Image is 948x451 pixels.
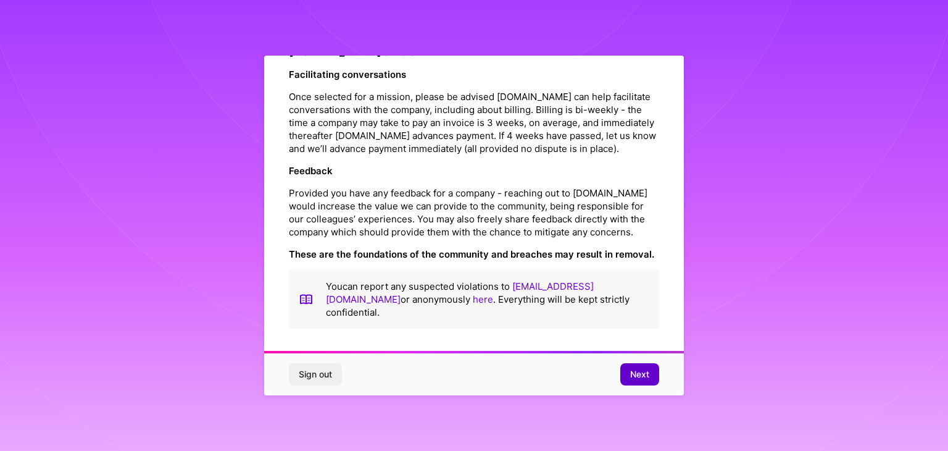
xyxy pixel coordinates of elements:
[299,280,314,319] img: book icon
[630,368,649,381] span: Next
[289,90,659,155] p: Once selected for a mission, please be advised [DOMAIN_NAME] can help facilitate conversations wi...
[299,368,332,381] span: Sign out
[473,293,493,305] a: here
[289,187,659,238] p: Provided you have any feedback for a company - reaching out to [DOMAIN_NAME] would increase the v...
[289,69,406,80] strong: Facilitating conversations
[289,165,333,177] strong: Feedback
[289,248,654,260] strong: These are the foundations of the community and breaches may result in removal.
[326,280,594,305] a: [EMAIL_ADDRESS][DOMAIN_NAME]
[620,363,659,386] button: Next
[326,280,649,319] p: You can report any suspected violations to or anonymously . Everything will be kept strictly conf...
[289,363,342,386] button: Sign out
